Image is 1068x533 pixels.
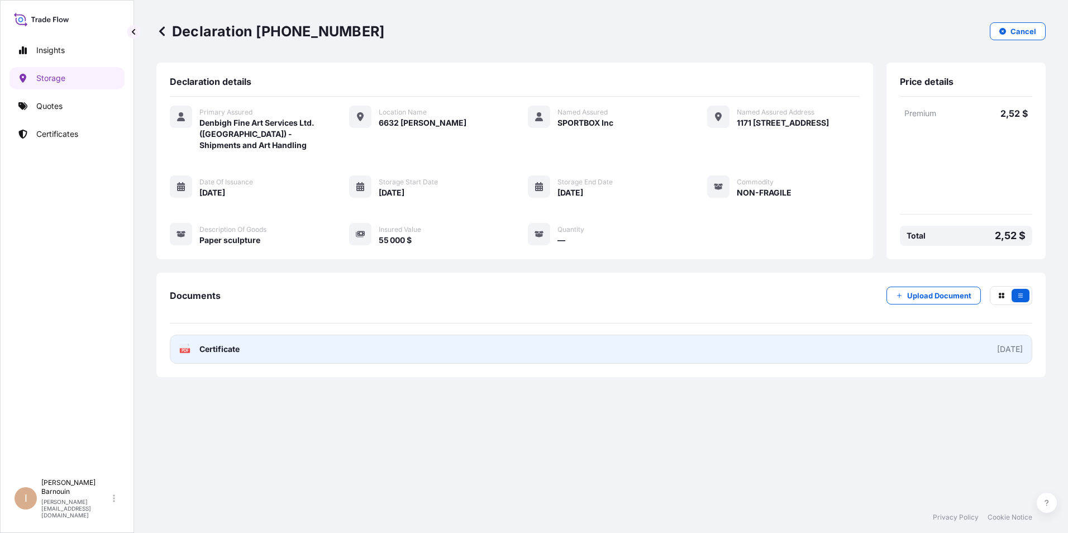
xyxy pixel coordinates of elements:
span: Primary Assured [199,108,252,117]
span: 6632 [PERSON_NAME] [379,117,466,129]
span: Description of Goods [199,225,266,234]
span: [DATE] [379,187,404,198]
a: Quotes [9,95,125,117]
p: [PERSON_NAME] Barnouin [41,478,111,496]
p: Documents [170,291,221,300]
span: Certificate [199,344,240,355]
span: 1171 [STREET_ADDRESS] [737,117,829,129]
p: Quotes [36,101,63,112]
button: Cancel [990,22,1046,40]
a: Insights [9,39,125,61]
span: Paper sculpture [199,235,260,246]
p: [PERSON_NAME][EMAIL_ADDRESS][DOMAIN_NAME] [41,498,111,518]
span: I [25,493,27,504]
span: Insured Value [379,225,421,234]
p: Insights [36,45,65,56]
text: PDF [182,349,189,353]
span: — [557,235,565,246]
span: Denbigh Fine Art Services Ltd. ([GEOGRAPHIC_DATA]) - Shipments and Art Handling [199,117,322,151]
p: Cancel [1010,26,1036,37]
a: PDFCertificate[DATE] [170,335,1032,364]
button: Upload Document [886,287,981,304]
a: Storage [9,67,125,89]
span: Storage End Date [557,178,613,187]
span: SPORTBOX Inc [557,117,613,129]
span: 55 000 $ [379,235,412,246]
p: 2,52 $ [966,108,1028,119]
span: Named Assured [557,108,608,117]
span: Storage Start Date [379,178,438,187]
p: Declaration [PHONE_NUMBER] [156,22,384,40]
span: Named Assured Address [737,108,814,117]
p: Total [907,230,926,241]
span: Date of Issuance [199,178,253,187]
span: [DATE] [199,187,225,198]
span: Declaration details [170,76,251,87]
p: Upload Document [907,290,971,301]
span: Location Name [379,108,427,117]
div: [DATE] [997,344,1023,355]
span: Commodity [737,178,774,187]
span: Quantity [557,225,584,234]
span: Price details [900,76,953,87]
a: Cookie Notice [988,513,1032,522]
a: Privacy Policy [933,513,979,522]
p: Premium [904,108,966,119]
p: 2,52 $ [995,230,1026,241]
p: Certificates [36,129,78,140]
p: Storage [36,73,65,84]
a: Certificates [9,123,125,145]
span: [DATE] [557,187,583,198]
span: NON-FRAGILE [737,187,792,198]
